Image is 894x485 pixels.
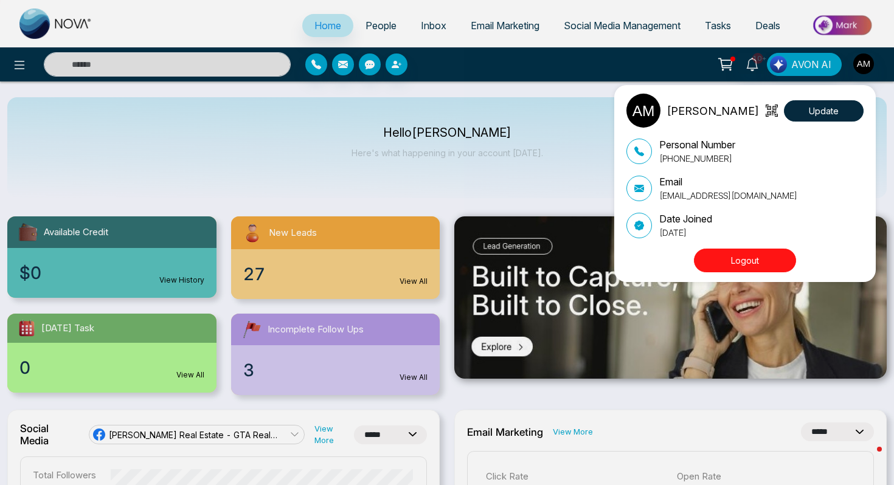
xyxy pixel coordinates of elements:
[694,249,796,272] button: Logout
[659,137,735,152] p: Personal Number
[784,100,864,122] button: Update
[659,212,712,226] p: Date Joined
[659,226,712,239] p: [DATE]
[667,103,759,119] p: [PERSON_NAME]
[853,444,882,473] iframe: Intercom live chat
[659,189,797,202] p: [EMAIL_ADDRESS][DOMAIN_NAME]
[659,174,797,189] p: Email
[659,152,735,165] p: [PHONE_NUMBER]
